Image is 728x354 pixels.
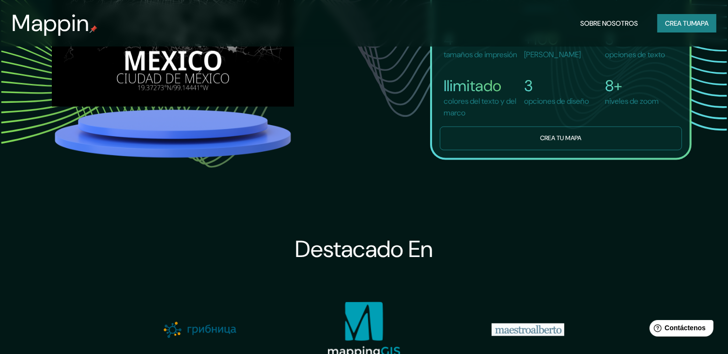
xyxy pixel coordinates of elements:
button: Sobre nosotros [576,14,642,32]
button: Crea tu mapa [440,127,682,150]
font: Ilimitado [444,76,501,96]
font: Sobre nosotros [580,19,638,28]
img: platform.png [52,107,294,161]
img: pin de mapeo [90,25,97,33]
font: Crea tu [665,19,691,28]
font: Crea tu mapa [540,134,581,142]
font: Mappin [12,8,90,38]
font: 3 [525,76,533,96]
font: opciones de texto [605,49,665,60]
font: Destacado en [295,234,433,264]
iframe: Lanzador de widgets de ayuda [642,316,717,343]
font: opciones de diseño [525,96,589,106]
img: logotipo de gribnica [164,322,236,338]
font: [PERSON_NAME] [525,49,581,60]
button: Crea tumapa [657,14,716,32]
font: tamaños de impresión [444,49,517,60]
font: mapa [691,19,709,28]
font: 8+ [605,76,622,96]
font: colores del texto y del marco [444,96,516,118]
font: niveles de zoom [605,96,659,106]
img: logotipo de maestroalberto [492,323,564,336]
